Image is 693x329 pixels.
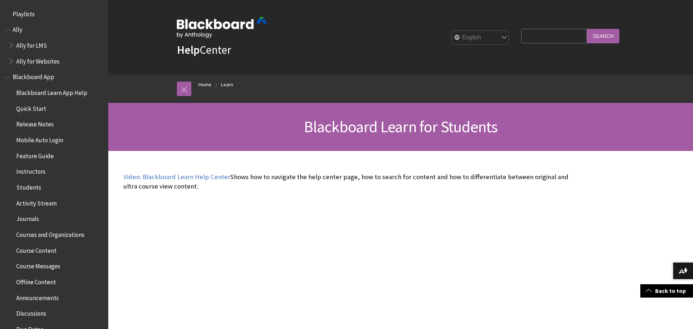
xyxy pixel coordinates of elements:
a: Home [199,80,212,89]
span: Students [16,181,41,191]
a: Learn [221,80,233,89]
span: Courses and Organizations [16,229,84,238]
input: Search [587,29,619,43]
strong: Help [177,43,200,57]
span: Quick Start [16,103,46,112]
a: HelpCenter [177,43,231,57]
a: Video: Blackboard Learn Help Center [123,173,230,181]
span: Blackboard Learn App Help [16,87,87,96]
nav: Book outline for Playlists [4,8,104,20]
span: Offline Content [16,276,56,286]
span: Journals [16,213,39,223]
span: Ally for Websites [16,55,60,65]
span: Ally [13,24,22,34]
span: Ally for LMS [16,39,47,49]
span: Playlists [13,8,35,18]
nav: Book outline for Anthology Ally Help [4,24,104,68]
span: Feature Guide [16,150,54,160]
span: Mobile Auto Login [16,134,63,144]
span: Blackboard App [13,71,54,81]
p: Shows how to navigate the help center page, how to search for content and how to differentiate be... [123,172,571,191]
span: Discussions [16,307,46,317]
img: Blackboard by Anthology [177,17,267,38]
span: Release Notes [16,118,54,128]
a: Back to top [640,284,693,298]
span: Blackboard Learn for Students [304,117,498,137]
span: Activity Stream [16,197,57,207]
span: Course Content [16,244,57,254]
span: Course Messages [16,260,60,270]
select: Site Language Selector [452,31,509,45]
span: Announcements [16,292,59,302]
span: Instructors [16,166,45,176]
